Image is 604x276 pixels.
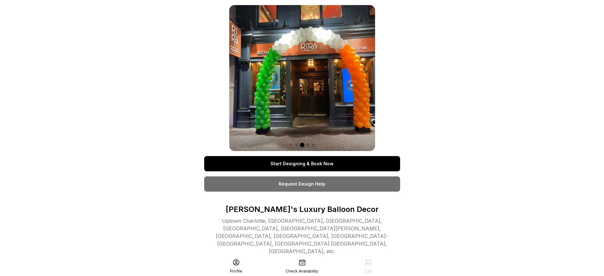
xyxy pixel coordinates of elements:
div: Check Availability [286,269,318,274]
div: Cart [364,269,372,274]
a: Request Design Help [204,176,400,192]
div: Profile [230,269,242,274]
p: [PERSON_NAME]'s Luxury Balloon Decor [204,204,400,214]
a: Start Designing & Book Now [204,156,400,171]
